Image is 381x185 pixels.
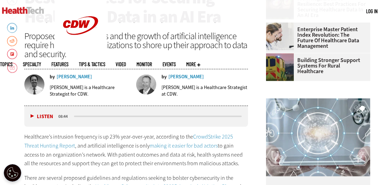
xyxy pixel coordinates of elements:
[2,7,44,14] img: Home
[163,62,176,67] a: Events
[266,53,297,59] a: ambulance driving down country road at sunset
[51,62,68,67] a: Features
[79,62,105,67] a: Tips & Tactics
[186,62,200,67] span: More
[116,62,126,67] a: Video
[50,84,132,97] p: [PERSON_NAME] is a Healthcare Strategist for CDW.
[50,74,55,79] span: by
[366,8,378,14] a: Log in
[266,53,294,81] img: ambulance driving down country road at sunset
[57,113,73,120] div: duration
[150,142,218,149] a: making it easier for bad actors
[266,98,370,176] img: Healthcare networking
[161,84,248,97] p: [PERSON_NAME] is a Healthcare Strategist at CDW.
[136,62,152,67] a: MonITor
[136,74,156,95] img: Benjamin Sokolow
[31,114,53,119] button: Listen
[24,106,248,127] div: media player
[23,62,41,67] span: Specialty
[24,74,44,95] img: Lee Pierce
[4,164,21,182] div: Cookie Settings
[168,74,204,79] a: [PERSON_NAME]
[366,8,378,15] div: User menu
[24,132,248,168] p: Healthcare’s intrusion frequency is up 23% year-over-year, according to the , and artificial inte...
[24,133,233,149] a: CrowdStrike 2025 Threat Hunting Report
[161,74,167,79] span: by
[266,58,366,74] a: Building Stronger Support Systems for Rural Healthcare
[4,164,21,182] button: Open Preferences
[57,74,92,79] a: [PERSON_NAME]
[55,46,107,53] a: CDW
